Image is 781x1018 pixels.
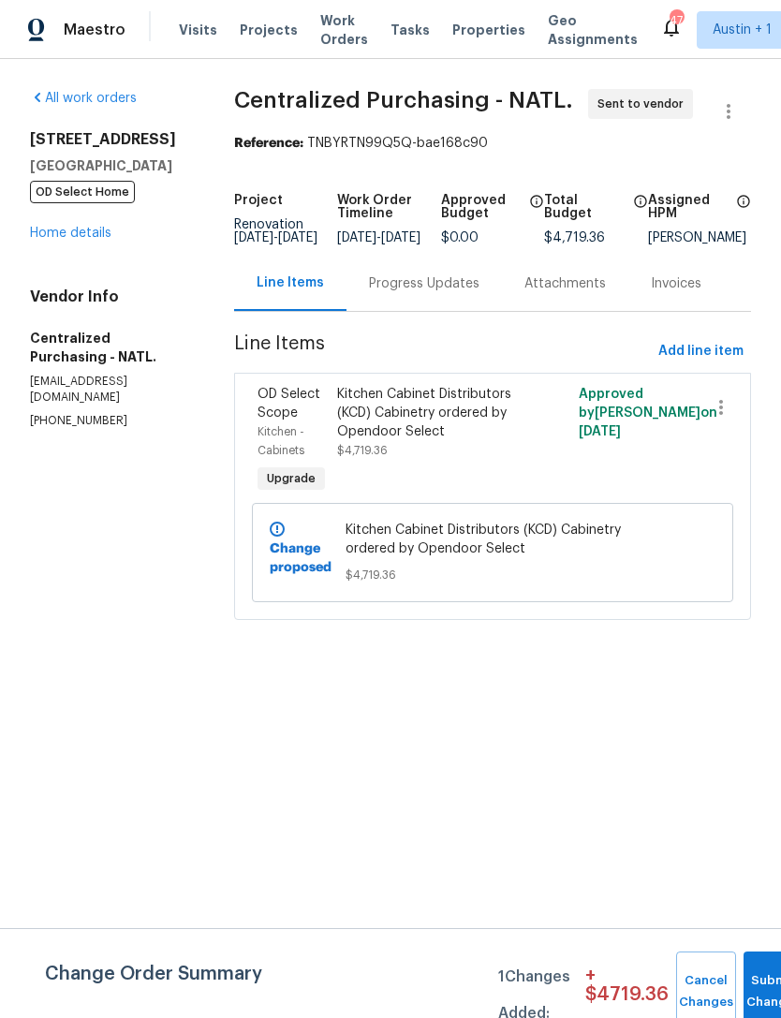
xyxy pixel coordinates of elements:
span: Approved by [PERSON_NAME] on [579,388,717,438]
span: - [337,231,420,244]
span: Kitchen - Cabinets [258,426,304,456]
span: Sent to vendor [597,95,691,113]
span: OD Select Home [30,181,135,203]
h5: Assigned HPM [648,194,731,220]
div: 47 [670,11,683,30]
div: [PERSON_NAME] [648,231,752,244]
h5: Centralized Purchasing - NATL. [30,329,189,366]
span: Centralized Purchasing - NATL. [234,89,573,111]
a: Home details [30,227,111,240]
div: Line Items [257,273,324,292]
p: [EMAIL_ADDRESS][DOMAIN_NAME] [30,374,189,406]
span: OD Select Scope [258,388,320,420]
span: - [234,231,317,244]
button: Add line item [651,334,751,369]
span: $0.00 [441,231,479,244]
span: [DATE] [337,231,376,244]
span: Maestro [64,21,125,39]
span: Work Orders [320,11,368,49]
span: [DATE] [579,425,621,438]
h5: Work Order Timeline [337,194,441,220]
span: The total cost of line items that have been proposed by Opendoor. This sum includes line items th... [633,194,648,231]
span: Geo Assignments [548,11,638,49]
b: Reference: [234,137,303,150]
span: Visits [179,21,217,39]
span: The hpm assigned to this work order. [736,194,751,231]
h4: Vendor Info [30,288,189,306]
span: Kitchen Cabinet Distributors (KCD) Cabinetry ordered by Opendoor Select [346,521,640,558]
div: Attachments [524,274,606,293]
h2: [STREET_ADDRESS] [30,130,189,149]
p: [PHONE_NUMBER] [30,413,189,429]
h5: Approved Budget [441,194,524,220]
span: $4,719.36 [544,231,605,244]
h5: [GEOGRAPHIC_DATA] [30,156,189,175]
span: Upgrade [259,469,323,488]
div: Kitchen Cabinet Distributors (KCD) Cabinetry ordered by Opendoor Select [337,385,526,441]
span: [DATE] [234,231,273,244]
h5: Total Budget [544,194,627,220]
span: Renovation [234,218,317,244]
span: The total cost of line items that have been approved by both Opendoor and the Trade Partner. This... [529,194,544,231]
span: [DATE] [278,231,317,244]
span: [DATE] [381,231,420,244]
span: Line Items [234,334,652,369]
span: $4,719.36 [346,566,640,584]
span: Tasks [390,23,430,37]
span: Austin + 1 [713,21,772,39]
span: $4,719.36 [337,445,388,456]
a: All work orders [30,92,137,105]
span: Add line item [658,340,744,363]
div: TNBYRTN99Q5Q-bae168c90 [234,134,752,153]
span: Projects [240,21,298,39]
span: Properties [452,21,525,39]
div: Invoices [651,274,701,293]
div: Progress Updates [369,274,479,293]
b: Change proposed [270,542,332,574]
h5: Project [234,194,283,207]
